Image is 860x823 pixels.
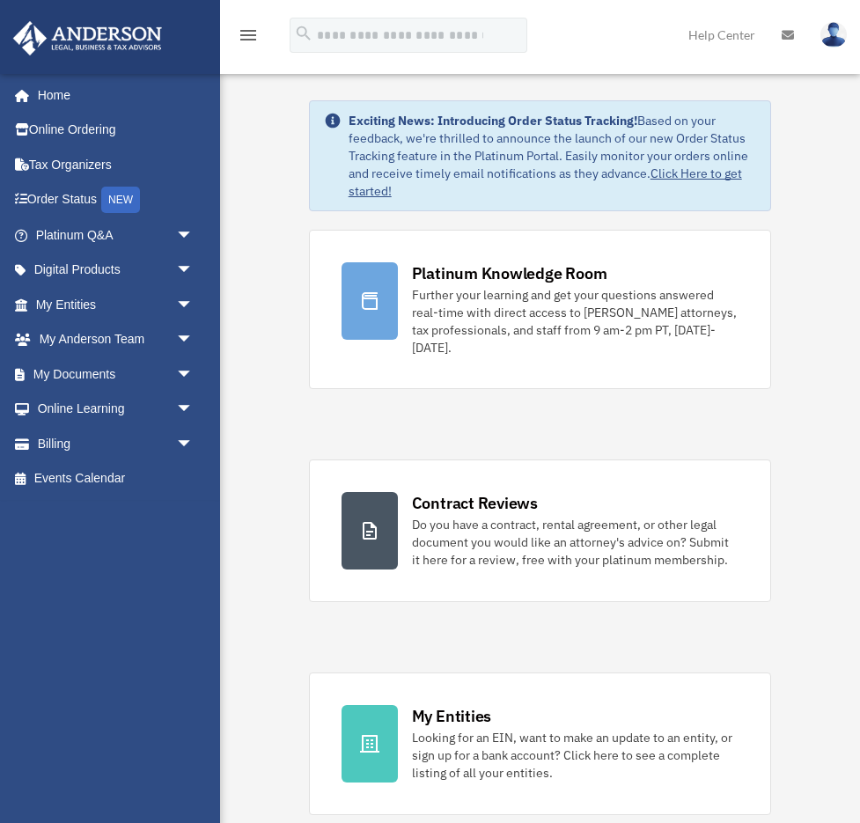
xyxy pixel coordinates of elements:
div: Looking for an EIN, want to make an update to an entity, or sign up for a bank account? Click her... [412,729,739,782]
img: Anderson Advisors Platinum Portal [8,21,167,55]
div: My Entities [412,705,491,727]
a: Click Here to get started! [349,165,742,199]
a: Platinum Q&Aarrow_drop_down [12,217,220,253]
div: Contract Reviews [412,492,538,514]
span: arrow_drop_down [176,287,211,323]
a: Events Calendar [12,461,220,496]
span: arrow_drop_down [176,253,211,289]
img: User Pic [820,22,847,48]
span: arrow_drop_down [176,322,211,358]
a: My Entities Looking for an EIN, want to make an update to an entity, or sign up for a bank accoun... [309,672,772,815]
a: Online Ordering [12,113,220,148]
span: arrow_drop_down [176,356,211,393]
a: Online Learningarrow_drop_down [12,392,220,427]
div: Do you have a contract, rental agreement, or other legal document you would like an attorney's ad... [412,516,739,569]
a: Billingarrow_drop_down [12,426,220,461]
div: NEW [101,187,140,213]
a: Home [12,77,211,113]
a: My Documentsarrow_drop_down [12,356,220,392]
span: arrow_drop_down [176,426,211,462]
a: Platinum Knowledge Room Further your learning and get your questions answered real-time with dire... [309,230,772,389]
div: Further your learning and get your questions answered real-time with direct access to [PERSON_NAM... [412,286,739,356]
div: Based on your feedback, we're thrilled to announce the launch of our new Order Status Tracking fe... [349,112,757,200]
a: Digital Productsarrow_drop_down [12,253,220,288]
i: search [294,24,313,43]
span: arrow_drop_down [176,392,211,428]
a: Order StatusNEW [12,182,220,218]
a: Tax Organizers [12,147,220,182]
a: My Anderson Teamarrow_drop_down [12,322,220,357]
strong: Exciting News: Introducing Order Status Tracking! [349,113,637,129]
i: menu [238,25,259,46]
a: My Entitiesarrow_drop_down [12,287,220,322]
span: arrow_drop_down [176,217,211,254]
a: Contract Reviews Do you have a contract, rental agreement, or other legal document you would like... [309,459,772,602]
a: menu [238,31,259,46]
div: Platinum Knowledge Room [412,262,607,284]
